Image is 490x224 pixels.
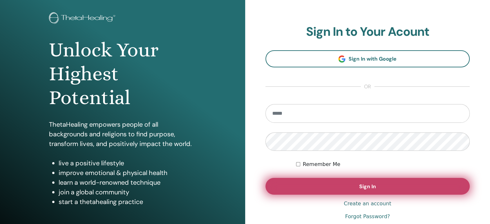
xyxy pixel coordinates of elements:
h1: Unlock Your Highest Potential [49,38,196,110]
a: Forgot Password? [345,213,390,220]
li: improve emotional & physical health [59,168,196,178]
span: Sign In with Google [349,55,397,62]
li: live a positive lifestyle [59,158,196,168]
button: Sign In [265,178,470,195]
li: join a global community [59,187,196,197]
span: or [361,83,374,91]
p: ThetaHealing empowers people of all backgrounds and religions to find purpose, transform lives, a... [49,120,196,149]
h2: Sign In to Your Acount [265,24,470,39]
div: Keep me authenticated indefinitely or until I manually logout [296,161,470,168]
a: Sign In with Google [265,50,470,67]
li: learn a world-renowned technique [59,178,196,187]
a: Create an account [344,200,391,208]
li: start a thetahealing practice [59,197,196,207]
label: Remember Me [303,161,341,168]
span: Sign In [359,183,376,190]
